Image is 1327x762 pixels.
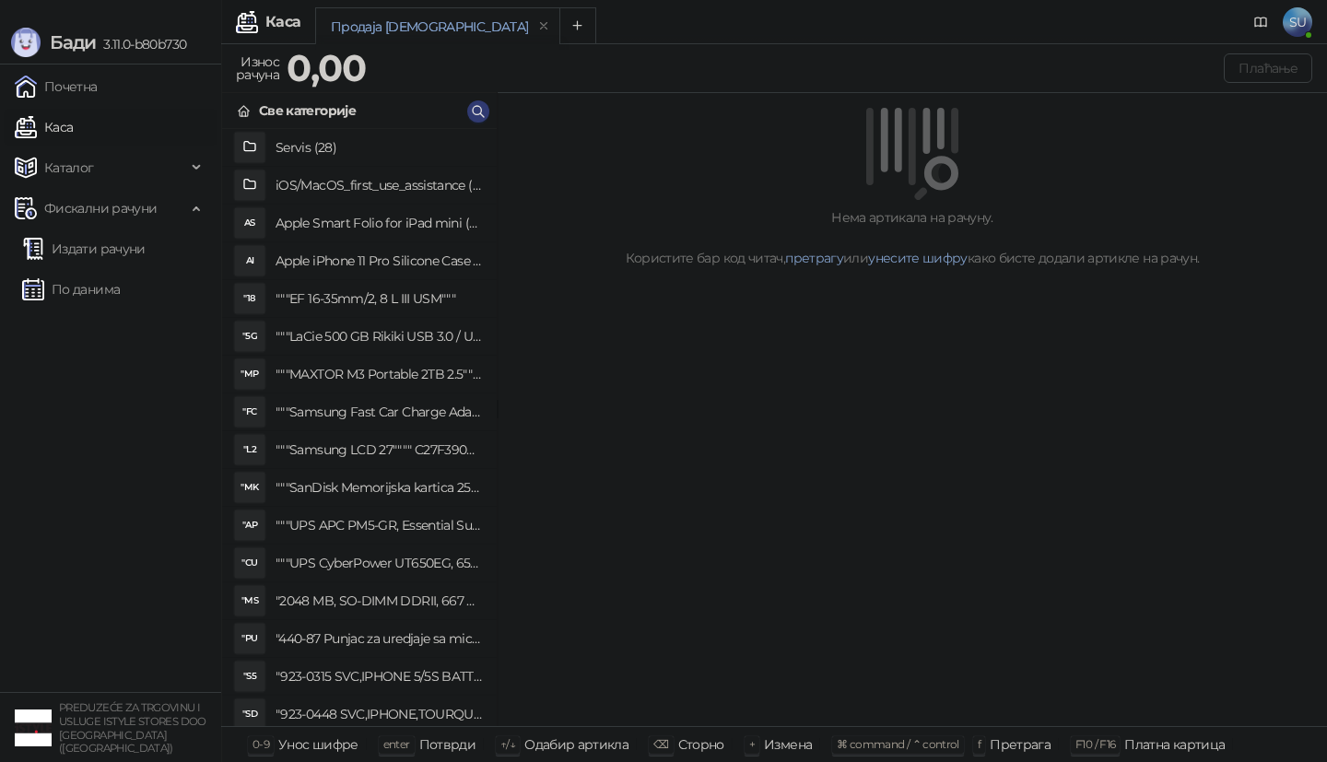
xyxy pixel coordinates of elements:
div: Измена [764,733,812,756]
span: Каталог [44,149,94,186]
h4: """UPS APC PM5-GR, Essential Surge Arrest,5 utic_nica""" [276,510,482,540]
div: AI [235,246,264,275]
span: Бади [50,31,96,53]
span: Фискални рачуни [44,190,157,227]
span: + [749,737,755,751]
div: "L2 [235,435,264,464]
span: SU [1283,7,1312,37]
div: grid [222,129,497,726]
div: Сторно [678,733,724,756]
div: "CU [235,548,264,578]
div: Унос шифре [278,733,358,756]
div: Износ рачуна [232,50,283,87]
div: "PU [235,624,264,653]
img: Logo [11,28,41,57]
button: Плаћање [1224,53,1312,83]
div: Одабир артикла [524,733,628,756]
span: ⌘ command / ⌃ control [837,737,959,751]
h4: """MAXTOR M3 Portable 2TB 2.5"""" crni eksterni hard disk HX-M201TCB/GM""" [276,359,482,389]
a: По данима [22,271,120,308]
a: Издати рачуни [22,230,146,267]
h4: """Samsung LCD 27"""" C27F390FHUXEN""" [276,435,482,464]
span: f [978,737,981,751]
div: AS [235,208,264,238]
span: F10 / F16 [1075,737,1115,751]
h4: Servis (28) [276,133,482,162]
div: "MK [235,473,264,502]
a: унесите шифру [868,250,968,266]
h4: Apple Smart Folio for iPad mini (A17 Pro) - Sage [276,208,482,238]
span: 0-9 [252,737,269,751]
div: Нема артикала на рачуну. Користите бар код читач, или како бисте додали артикле на рачун. [520,207,1305,268]
span: 3.11.0-b80b730 [96,36,186,53]
a: Почетна [15,68,98,105]
div: Продаја [DEMOGRAPHIC_DATA] [331,17,528,37]
span: ↑/↓ [500,737,515,751]
div: Потврди [419,733,476,756]
small: PREDUZEĆE ZA TRGOVINU I USLUGE ISTYLE STORES DOO [GEOGRAPHIC_DATA] ([GEOGRAPHIC_DATA]) [59,701,206,755]
img: 64x64-companyLogo-77b92cf4-9946-4f36-9751-bf7bb5fd2c7d.png [15,709,52,746]
div: Све категорије [259,100,356,121]
div: Претрага [990,733,1051,756]
h4: """EF 16-35mm/2, 8 L III USM""" [276,284,482,313]
div: "5G [235,322,264,351]
h4: "440-87 Punjac za uredjaje sa micro USB portom 4/1, Stand." [276,624,482,653]
h4: """LaCie 500 GB Rikiki USB 3.0 / Ultra Compact & Resistant aluminum / USB 3.0 / 2.5""""""" [276,322,482,351]
h4: iOS/MacOS_first_use_assistance (4) [276,170,482,200]
div: "FC [235,397,264,427]
h4: """SanDisk Memorijska kartica 256GB microSDXC sa SD adapterom SDSQXA1-256G-GN6MA - Extreme PLUS, ... [276,473,482,502]
div: "S5 [235,662,264,691]
button: Add tab [559,7,596,44]
div: "AP [235,510,264,540]
a: Каса [15,109,73,146]
strong: 0,00 [287,45,366,90]
a: претрагу [785,250,843,266]
h4: "923-0315 SVC,IPHONE 5/5S BATTERY REMOVAL TRAY Držač za iPhone sa kojim se otvara display [276,662,482,691]
h4: """Samsung Fast Car Charge Adapter, brzi auto punja_, boja crna""" [276,397,482,427]
div: "SD [235,699,264,729]
h4: "2048 MB, SO-DIMM DDRII, 667 MHz, Napajanje 1,8 0,1 V, Latencija CL5" [276,586,482,615]
div: "MP [235,359,264,389]
div: Каса [265,15,300,29]
h4: "923-0448 SVC,IPHONE,TOURQUE DRIVER KIT .65KGF- CM Šrafciger " [276,699,482,729]
button: remove [532,18,556,34]
a: Документација [1246,7,1275,37]
span: ⌫ [653,737,668,751]
div: "MS [235,586,264,615]
div: Платна картица [1124,733,1225,756]
h4: Apple iPhone 11 Pro Silicone Case - Black [276,246,482,275]
span: enter [383,737,410,751]
div: "18 [235,284,264,313]
h4: """UPS CyberPower UT650EG, 650VA/360W , line-int., s_uko, desktop""" [276,548,482,578]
